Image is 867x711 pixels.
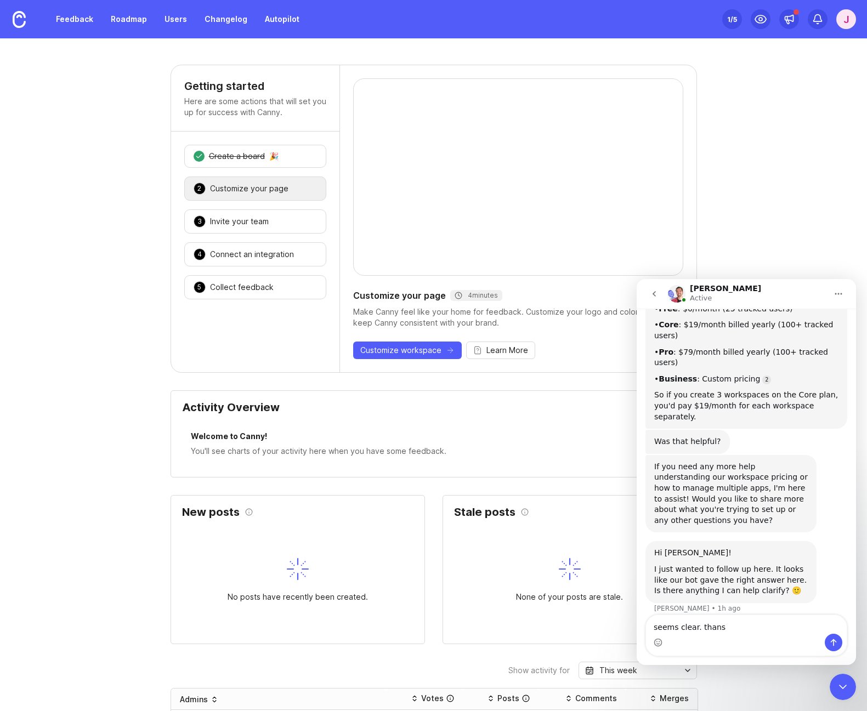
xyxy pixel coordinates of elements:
[559,558,581,580] img: svg+xml;base64,PHN2ZyB3aWR0aD0iNDAiIGhlaWdodD0iNDAiIGZpbGw9Im5vbmUiIHhtbG5zPSJodHRwOi8vd3d3LnczLm...
[599,664,637,676] div: This week
[104,9,154,29] a: Roadmap
[287,558,309,580] img: svg+xml;base64,PHN2ZyB3aWR0aD0iNDAiIGhlaWdodD0iNDAiIGZpbGw9Im5vbmUiIHhtbG5zPSJodHRwOi8vd3d3LnczLm...
[722,9,742,29] button: 1/5
[18,68,202,89] div: • : $79/month billed yearly (100+ tracked users)
[210,216,269,227] div: Invite your team
[637,279,856,665] iframe: Intercom live chat
[660,693,689,704] div: Merges
[180,694,208,705] div: Admins
[679,666,696,675] svg: toggle icon
[18,111,202,143] div: So if you create 3 workspaces on the Core plan, you'd pay $19/month for each workspace separately.
[18,25,202,36] div: • : $0/month (25 tracked users)
[184,78,326,94] h4: Getting started
[421,693,444,704] div: Votes
[191,430,677,445] div: Welcome to Canny!
[9,176,211,263] div: Canny Bot says…
[198,9,254,29] a: Changelog
[9,262,211,348] div: Jacques says…
[497,693,519,704] div: Posts
[126,96,134,105] a: Source reference 14399717:
[209,151,265,162] div: Create a board
[210,183,288,194] div: Customize your page
[228,591,368,603] div: No posts have recently been created.
[18,95,202,106] div: • : Custom pricing
[836,9,856,29] button: j
[191,445,677,457] div: You'll see charts of your activity here when you have some feedback.
[454,507,515,517] h2: Stale posts
[353,289,683,302] div: Customize your page
[194,215,206,227] div: 3
[360,345,441,356] span: Customize workspace
[9,176,180,254] div: If you need any more help understanding our workspace pricing or how to manage multiple apps, I'm...
[49,9,100,29] a: Feedback
[22,41,42,50] b: Core
[830,674,856,700] iframe: Intercom live chat
[18,157,84,168] div: Was that helpful?
[188,355,206,372] button: Send a message…
[727,12,737,27] div: 1 /5
[194,183,206,195] div: 2
[194,248,206,260] div: 4
[22,25,41,34] b: Free
[17,359,26,368] button: Emoji picker
[22,69,37,77] b: Pro
[18,183,171,247] div: If you need any more help understanding our workspace pricing or how to manage multiple apps, I'm...
[508,667,570,674] div: Show activity for
[466,342,535,359] button: Learn More
[353,342,462,359] button: Customize workspace
[210,282,274,293] div: Collect feedback
[353,306,683,328] div: Make Canny feel like your home for feedback. Customize your logo and color scheme to keep Canny c...
[575,693,617,704] div: Comments
[18,326,104,333] div: [PERSON_NAME] • 1h ago
[516,591,623,603] div: None of your posts are stale.
[9,151,211,176] div: Canny Bot says…
[9,262,180,323] div: Hi [PERSON_NAME]!I just wanted to follow up here. It looks like our bot gave the right answer her...
[486,345,528,356] span: Learn More
[210,249,294,260] div: Connect an integration
[455,291,498,300] div: 4 minutes
[158,9,194,29] a: Users
[9,151,93,175] div: Was that helpful?
[18,269,171,280] div: Hi [PERSON_NAME]!
[182,507,240,517] h2: New posts
[184,96,326,118] p: Here are some actions that will set you up for success with Canny.
[18,41,202,62] div: • : $19/month billed yearly (100+ tracked users)
[18,285,171,317] div: I just wanted to follow up here. It looks like our bot gave the right answer here. Is there anyth...
[194,281,206,293] div: 5
[182,402,685,422] div: Activity Overview
[269,152,279,160] div: 🎉
[9,336,210,355] textarea: Message…
[22,95,60,104] b: Business
[13,11,26,28] img: Canny Home
[258,9,306,29] a: Autopilot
